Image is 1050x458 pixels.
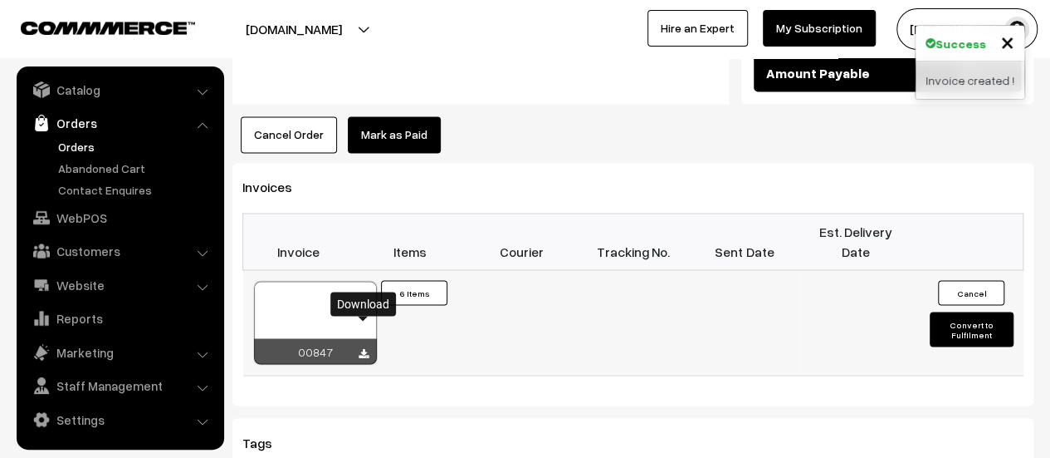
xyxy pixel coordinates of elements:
strong: Success [935,35,986,52]
button: Close [1000,29,1014,54]
a: Staff Management [21,371,218,401]
div: Download [330,292,396,316]
a: Reports [21,303,218,333]
img: COMMMERCE [21,22,195,34]
img: user [1004,17,1029,42]
a: Hire an Expert [647,10,748,47]
th: Invoice [243,213,354,269]
th: Tracking No. [577,213,688,269]
a: Settings [21,405,218,435]
span: Tags [242,434,292,451]
button: Convert to Fulfilment [930,312,1013,347]
span: Invoices [242,179,312,195]
a: Orders [21,108,218,138]
a: COMMMERCE [21,17,166,37]
a: Mark as Paid [348,116,441,153]
th: Items [354,213,466,269]
a: Customers [21,236,218,266]
div: Invoice created ! [916,62,1024,99]
button: Cancel Order [241,116,337,153]
button: [PERSON_NAME] [896,8,1038,50]
a: Website [21,270,218,300]
button: 6 Items [381,280,447,305]
th: Courier [466,213,577,269]
a: Catalog [21,75,218,105]
span: Amount Payable [766,63,870,83]
a: My Subscription [763,10,876,47]
button: Cancel [938,280,1004,305]
th: Sent Date [689,213,800,269]
span: × [1000,26,1014,57]
th: Est. Delivery Date [800,213,911,269]
a: Abandoned Cart [54,160,218,177]
a: Contact Enquires [54,181,218,199]
a: Marketing [21,337,218,367]
div: 00847 [254,338,377,364]
button: [DOMAIN_NAME] [188,8,400,50]
a: Orders [54,138,218,155]
a: WebPOS [21,203,218,233]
